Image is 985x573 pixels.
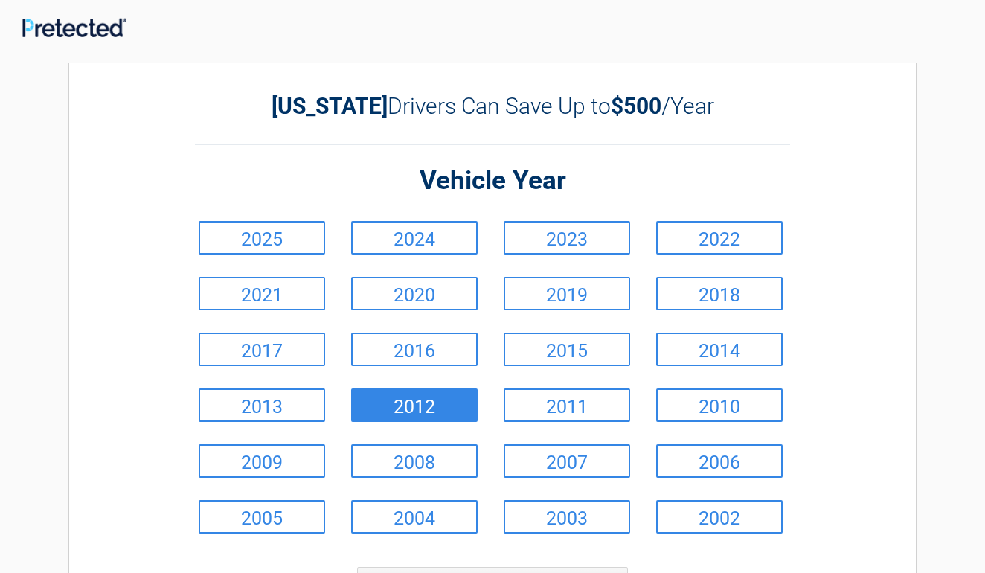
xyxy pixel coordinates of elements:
b: [US_STATE] [272,93,388,119]
a: 2003 [504,500,630,534]
h2: Vehicle Year [195,164,790,199]
a: 2004 [351,500,478,534]
a: 2008 [351,444,478,478]
b: $500 [611,93,661,119]
a: 2009 [199,444,325,478]
h2: Drivers Can Save Up to /Year [195,93,790,119]
a: 2016 [351,333,478,366]
a: 2014 [656,333,783,366]
img: Main Logo [22,18,126,36]
a: 2025 [199,221,325,255]
a: 2024 [351,221,478,255]
a: 2023 [504,221,630,255]
a: 2022 [656,221,783,255]
a: 2002 [656,500,783,534]
a: 2005 [199,500,325,534]
a: 2012 [351,388,478,422]
a: 2006 [656,444,783,478]
a: 2007 [504,444,630,478]
a: 2020 [351,277,478,310]
a: 2021 [199,277,325,310]
a: 2018 [656,277,783,310]
a: 2017 [199,333,325,366]
a: 2010 [656,388,783,422]
a: 2015 [504,333,630,366]
a: 2013 [199,388,325,422]
a: 2011 [504,388,630,422]
a: 2019 [504,277,630,310]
